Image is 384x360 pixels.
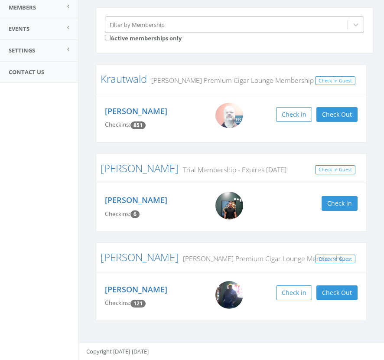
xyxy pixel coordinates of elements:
small: [PERSON_NAME] Premium Cigar Lounge Membership [147,75,314,85]
img: Clifton_Mack.png [215,192,243,219]
span: Checkin count [130,210,140,218]
span: Events [9,25,29,33]
span: Checkin count [130,121,146,129]
footer: Copyright [DATE]-[DATE] [78,343,384,360]
img: David_Resse.png [215,281,243,309]
span: Checkins: [105,299,130,307]
span: Members [9,3,36,11]
a: Check In Guest [315,165,355,174]
button: Check Out [316,285,358,300]
label: Active memberships only [105,33,182,43]
a: Check In Guest [315,255,355,264]
a: [PERSON_NAME] [105,195,167,205]
small: [PERSON_NAME] Premium Cigar Lounge Membership [179,254,345,263]
button: Check Out [316,107,358,122]
button: Check in [276,285,312,300]
a: [PERSON_NAME] [101,250,179,264]
a: [PERSON_NAME] [101,161,179,175]
button: Check in [276,107,312,122]
button: Check in [322,196,358,211]
a: Check In Guest [315,76,355,85]
a: Krautwald [101,72,147,86]
span: Settings [9,46,35,54]
div: Filter by Membership [110,20,165,29]
span: Checkins: [105,121,130,128]
span: Contact Us [9,68,44,76]
input: Active memberships only [105,35,111,40]
span: Checkins: [105,210,130,218]
span: Checkin count [130,300,146,308]
img: WIN_20200824_14_20_23_Pro.jpg [215,103,243,128]
a: [PERSON_NAME] [105,106,167,116]
a: [PERSON_NAME] [105,284,167,295]
small: Trial Membership - Expires [DATE] [179,165,286,174]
